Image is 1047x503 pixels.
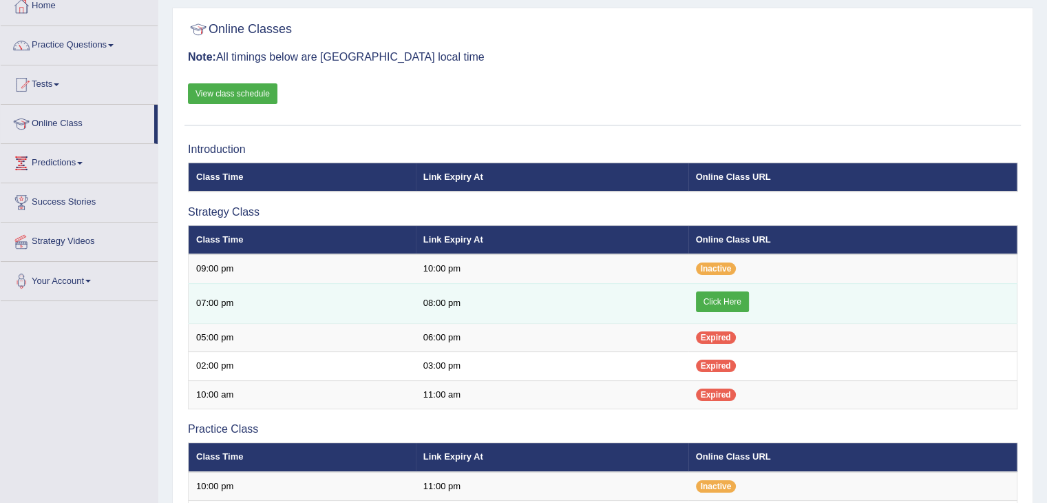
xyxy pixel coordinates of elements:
[416,225,688,254] th: Link Expiry At
[416,163,688,192] th: Link Expiry At
[189,443,416,472] th: Class Time
[688,163,1017,192] th: Online Class URL
[416,254,688,283] td: 10:00 pm
[416,323,688,352] td: 06:00 pm
[696,480,737,493] span: Inactive
[188,423,1017,435] h3: Practice Class
[696,291,749,312] a: Click Here
[188,51,1017,63] h3: All timings below are [GEOGRAPHIC_DATA] local time
[416,283,688,323] td: 08:00 pm
[189,163,416,192] th: Class Time
[1,262,158,296] a: Your Account
[189,472,416,501] td: 10:00 pm
[189,323,416,352] td: 05:00 pm
[688,225,1017,254] th: Online Class URL
[188,206,1017,218] h3: Strategy Class
[189,254,416,283] td: 09:00 pm
[416,443,688,472] th: Link Expiry At
[1,26,158,61] a: Practice Questions
[188,143,1017,156] h3: Introduction
[416,352,688,381] td: 03:00 pm
[1,223,158,257] a: Strategy Videos
[696,389,736,401] span: Expired
[188,83,277,104] a: View class schedule
[696,263,737,275] span: Inactive
[1,65,158,100] a: Tests
[1,105,154,139] a: Online Class
[189,225,416,254] th: Class Time
[696,360,736,372] span: Expired
[688,443,1017,472] th: Online Class URL
[416,472,688,501] td: 11:00 pm
[416,380,688,409] td: 11:00 am
[189,283,416,323] td: 07:00 pm
[189,380,416,409] td: 10:00 am
[696,331,736,344] span: Expired
[189,352,416,381] td: 02:00 pm
[188,19,292,40] h2: Online Classes
[188,51,216,63] b: Note:
[1,144,158,178] a: Predictions
[1,183,158,218] a: Success Stories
